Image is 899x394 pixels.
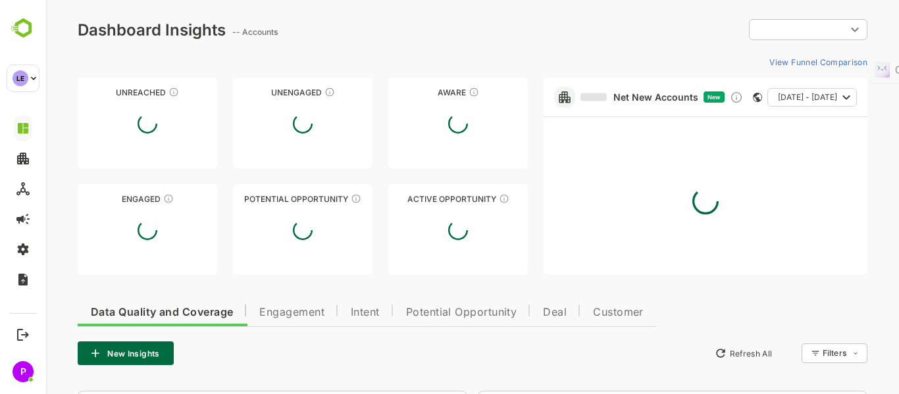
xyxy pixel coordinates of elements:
button: View Funnel Comparison [718,51,821,72]
a: Net New Accounts [534,91,652,103]
span: New [661,93,675,101]
span: Data Quality and Coverage [45,307,187,318]
div: These accounts have open opportunities which might be at any of the Sales Stages [453,193,463,204]
span: Engagement [213,307,278,318]
button: Logout [14,326,32,343]
span: Customer [547,307,598,318]
div: These accounts have not shown enough engagement and need nurturing [278,87,289,97]
div: This card does not support filter and segments [707,93,716,102]
div: These accounts have just entered the buying cycle and need further nurturing [423,87,433,97]
div: Potential Opportunity [187,194,326,204]
div: These accounts are MQAs and can be passed on to Inside Sales [305,193,315,204]
span: Deal [497,307,521,318]
div: Dashboard Insights [32,20,180,39]
img: BambooboxLogoMark.f1c84d78b4c51b1a7b5f700c9845e183.svg [7,16,40,41]
span: Intent [305,307,334,318]
button: New Insights [32,341,128,365]
div: Unengaged [187,87,326,97]
div: P [13,361,34,382]
div: Active Opportunity [342,194,482,204]
div: ​ [703,18,821,41]
div: Filters [777,348,800,358]
div: Aware [342,87,482,97]
span: [DATE] - [DATE] [732,89,791,106]
div: These accounts have not been engaged with for a defined time period [122,87,133,97]
button: Refresh All [663,343,732,364]
span: Potential Opportunity [360,307,471,318]
div: Unreached [32,87,171,97]
div: Filters [775,341,821,365]
div: Discover new ICP-fit accounts showing engagement — via intent surges, anonymous website visits, L... [684,91,697,104]
ag: -- Accounts [186,27,236,37]
div: Engaged [32,194,171,204]
button: [DATE] - [DATE] [721,88,811,107]
div: These accounts are warm, further nurturing would qualify them to MQAs [117,193,128,204]
div: LE [13,70,28,86]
